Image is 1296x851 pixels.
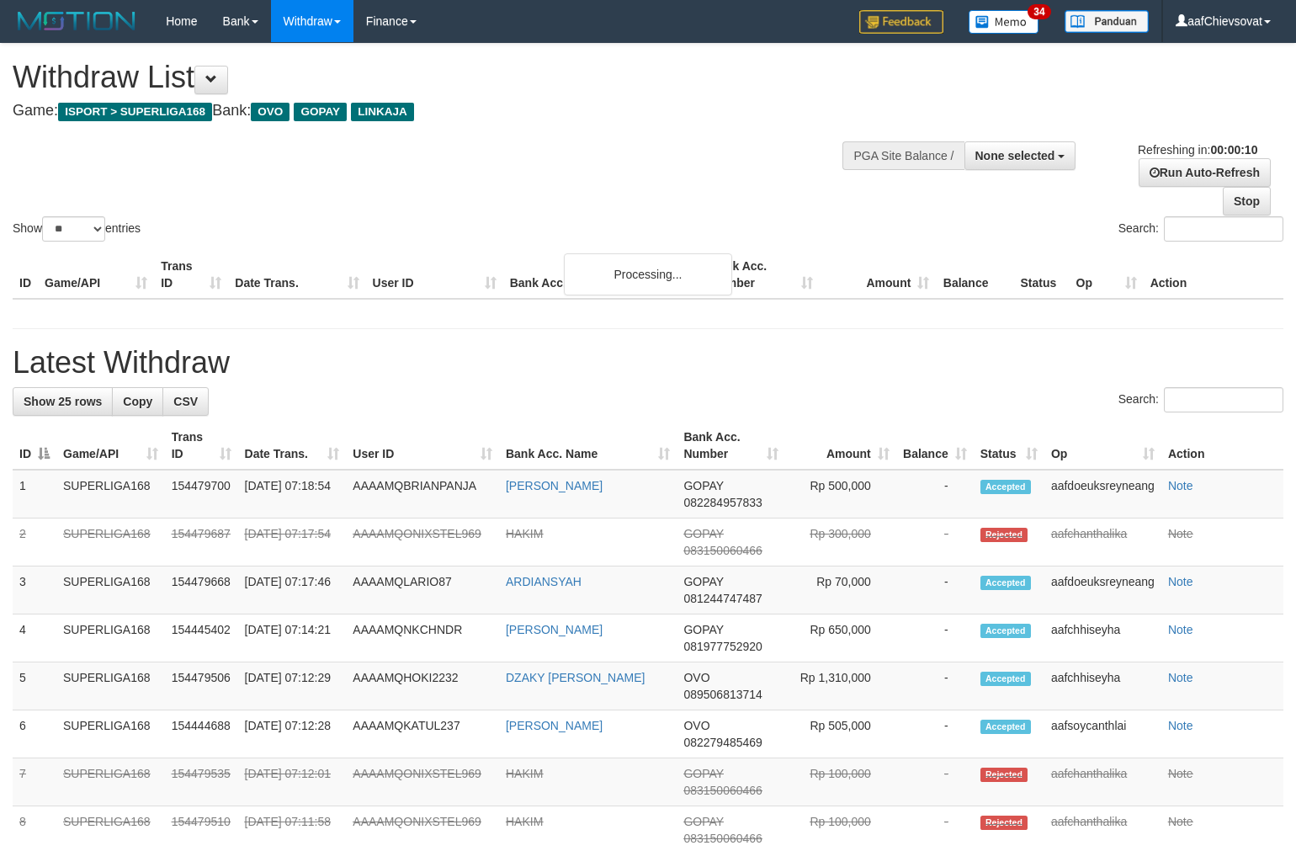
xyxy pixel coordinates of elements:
[238,662,347,710] td: [DATE] 07:12:29
[704,251,820,299] th: Bank Acc. Number
[683,527,723,540] span: GOPAY
[683,784,762,797] span: Copy 083150060466 to clipboard
[351,103,414,121] span: LINKAJA
[980,672,1031,686] span: Accepted
[683,479,723,492] span: GOPAY
[13,103,847,120] h4: Game: Bank:
[896,422,974,470] th: Balance: activate to sort column ascending
[896,566,974,614] td: -
[154,251,228,299] th: Trans ID
[1161,422,1283,470] th: Action
[785,470,896,519] td: Rp 500,000
[980,720,1031,734] span: Accepted
[1044,470,1161,519] td: aafdoeuksreyneang
[346,422,499,470] th: User ID: activate to sort column ascending
[1044,662,1161,710] td: aafchhiseyha
[506,479,603,492] a: [PERSON_NAME]
[13,346,1283,380] h1: Latest Withdraw
[13,216,141,242] label: Show entries
[1223,187,1271,215] a: Stop
[1044,422,1161,470] th: Op: activate to sort column ascending
[1168,623,1193,636] a: Note
[165,758,238,806] td: 154479535
[785,422,896,470] th: Amount: activate to sort column ascending
[123,395,152,408] span: Copy
[564,253,732,295] div: Processing...
[13,566,56,614] td: 3
[238,710,347,758] td: [DATE] 07:12:28
[13,662,56,710] td: 5
[56,710,165,758] td: SUPERLIGA168
[503,251,704,299] th: Bank Acc. Name
[1070,251,1144,299] th: Op
[1118,387,1283,412] label: Search:
[238,566,347,614] td: [DATE] 07:17:46
[56,470,165,519] td: SUPERLIGA168
[56,614,165,662] td: SUPERLIGA168
[683,575,723,588] span: GOPAY
[1168,719,1193,732] a: Note
[13,519,56,566] td: 2
[238,519,347,566] td: [DATE] 07:17:54
[506,671,645,684] a: DZAKY [PERSON_NAME]
[842,141,964,170] div: PGA Site Balance /
[896,519,974,566] td: -
[56,662,165,710] td: SUPERLIGA168
[162,387,209,416] a: CSV
[1164,387,1283,412] input: Search:
[683,544,762,557] span: Copy 083150060466 to clipboard
[56,566,165,614] td: SUPERLIGA168
[896,662,974,710] td: -
[1164,216,1283,242] input: Search:
[165,662,238,710] td: 154479506
[1065,10,1149,33] img: panduan.png
[13,251,38,299] th: ID
[1168,671,1193,684] a: Note
[1168,767,1193,780] a: Note
[785,566,896,614] td: Rp 70,000
[683,767,723,780] span: GOPAY
[346,710,499,758] td: AAAAMQKATUL237
[683,736,762,749] span: Copy 082279485469 to clipboard
[13,387,113,416] a: Show 25 rows
[1138,143,1257,157] span: Refreshing in:
[974,422,1044,470] th: Status: activate to sort column ascending
[165,470,238,519] td: 154479700
[228,251,365,299] th: Date Trans.
[1044,614,1161,662] td: aafchhiseyha
[980,624,1031,638] span: Accepted
[896,710,974,758] td: -
[251,103,289,121] span: OVO
[165,566,238,614] td: 154479668
[896,758,974,806] td: -
[112,387,163,416] a: Copy
[56,519,165,566] td: SUPERLIGA168
[683,815,723,828] span: GOPAY
[13,710,56,758] td: 6
[506,575,582,588] a: ARDIANSYAH
[173,395,198,408] span: CSV
[785,758,896,806] td: Rp 100,000
[980,816,1028,830] span: Rejected
[499,422,677,470] th: Bank Acc. Name: activate to sort column ascending
[980,576,1031,590] span: Accepted
[1044,566,1161,614] td: aafdoeuksreyneang
[346,758,499,806] td: AAAAMQONIXSTEL969
[785,662,896,710] td: Rp 1,310,000
[346,614,499,662] td: AAAAMQNKCHNDR
[969,10,1039,34] img: Button%20Memo.svg
[238,470,347,519] td: [DATE] 07:18:54
[820,251,936,299] th: Amount
[506,767,543,780] a: HAKIM
[506,623,603,636] a: [PERSON_NAME]
[165,519,238,566] td: 154479687
[165,710,238,758] td: 154444688
[56,422,165,470] th: Game/API: activate to sort column ascending
[1028,4,1050,19] span: 34
[294,103,347,121] span: GOPAY
[346,470,499,519] td: AAAAMQBRIANPANJA
[859,10,943,34] img: Feedback.jpg
[683,671,709,684] span: OVO
[936,251,1013,299] th: Balance
[13,614,56,662] td: 4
